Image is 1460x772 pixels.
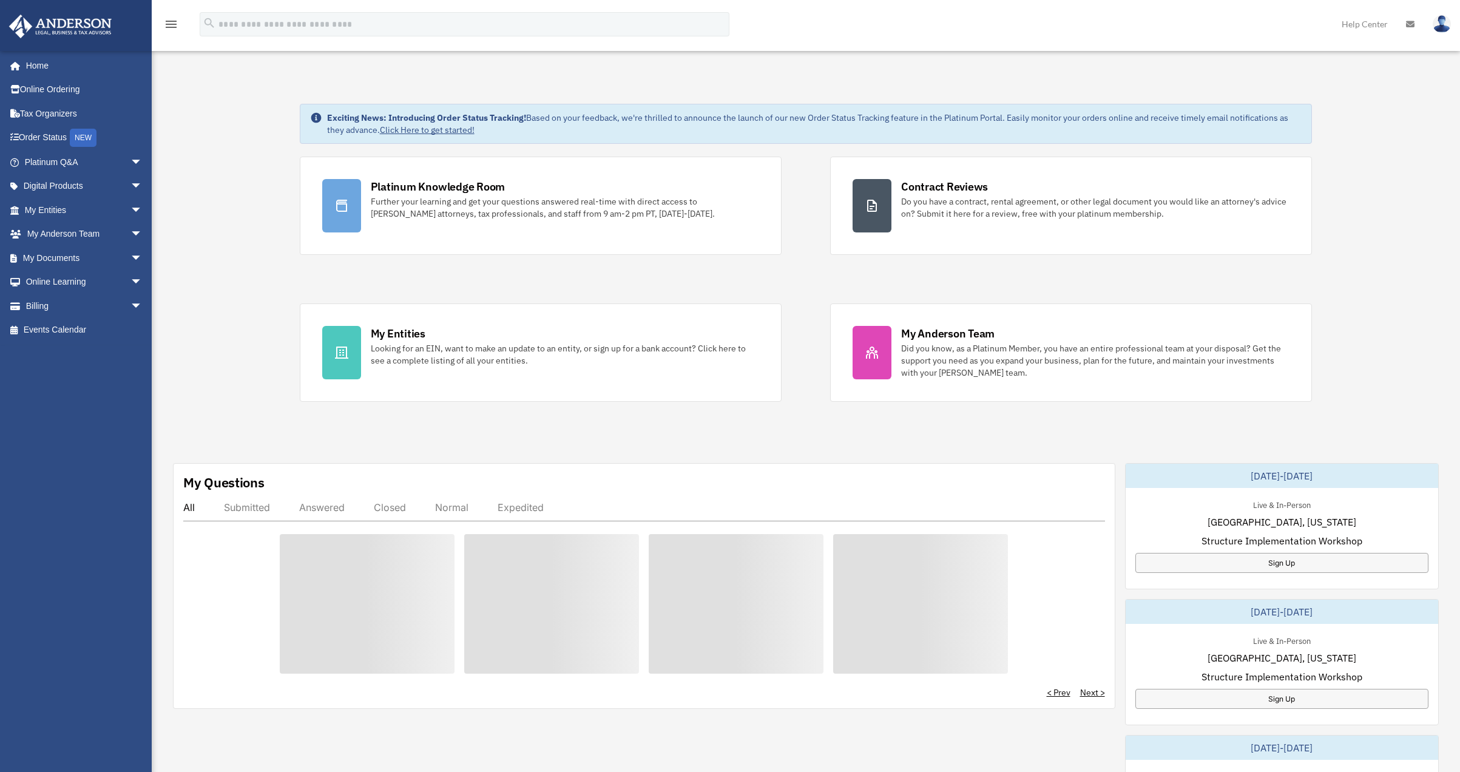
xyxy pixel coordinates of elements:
[374,501,406,513] div: Closed
[1126,600,1439,624] div: [DATE]-[DATE]
[130,294,155,319] span: arrow_drop_down
[8,78,161,102] a: Online Ordering
[164,17,178,32] i: menu
[8,150,161,174] a: Platinum Q&Aarrow_drop_down
[380,124,475,135] a: Click Here to get started!
[8,246,161,270] a: My Documentsarrow_drop_down
[8,294,161,318] a: Billingarrow_drop_down
[435,501,468,513] div: Normal
[1208,651,1356,665] span: [GEOGRAPHIC_DATA], [US_STATE]
[299,501,345,513] div: Answered
[830,157,1312,255] a: Contract Reviews Do you have a contract, rental agreement, or other legal document you would like...
[327,112,526,123] strong: Exciting News: Introducing Order Status Tracking!
[130,246,155,271] span: arrow_drop_down
[130,174,155,199] span: arrow_drop_down
[1201,533,1362,548] span: Structure Implementation Workshop
[224,501,270,513] div: Submitted
[1080,686,1105,699] a: Next >
[5,15,115,38] img: Anderson Advisors Platinum Portal
[8,126,161,151] a: Order StatusNEW
[1135,689,1429,709] a: Sign Up
[203,16,216,30] i: search
[8,318,161,342] a: Events Calendar
[371,195,759,220] div: Further your learning and get your questions answered real-time with direct access to [PERSON_NAM...
[300,157,782,255] a: Platinum Knowledge Room Further your learning and get your questions answered real-time with dire...
[8,270,161,294] a: Online Learningarrow_drop_down
[1126,736,1439,760] div: [DATE]-[DATE]
[8,101,161,126] a: Tax Organizers
[498,501,544,513] div: Expedited
[327,112,1302,136] div: Based on your feedback, we're thrilled to announce the launch of our new Order Status Tracking fe...
[1047,686,1070,699] a: < Prev
[183,501,195,513] div: All
[1126,464,1439,488] div: [DATE]-[DATE]
[1135,553,1429,573] a: Sign Up
[1243,498,1320,510] div: Live & In-Person
[371,342,759,367] div: Looking for an EIN, want to make an update to an entity, or sign up for a bank account? Click her...
[8,198,161,222] a: My Entitiesarrow_drop_down
[1433,15,1451,33] img: User Pic
[901,326,995,341] div: My Anderson Team
[300,303,782,402] a: My Entities Looking for an EIN, want to make an update to an entity, or sign up for a bank accoun...
[371,179,505,194] div: Platinum Knowledge Room
[130,222,155,247] span: arrow_drop_down
[371,326,425,341] div: My Entities
[130,270,155,295] span: arrow_drop_down
[70,129,96,147] div: NEW
[130,150,155,175] span: arrow_drop_down
[130,198,155,223] span: arrow_drop_down
[8,222,161,246] a: My Anderson Teamarrow_drop_down
[901,179,988,194] div: Contract Reviews
[901,195,1289,220] div: Do you have a contract, rental agreement, or other legal document you would like an attorney's ad...
[830,303,1312,402] a: My Anderson Team Did you know, as a Platinum Member, you have an entire professional team at your...
[164,21,178,32] a: menu
[183,473,265,492] div: My Questions
[8,53,155,78] a: Home
[901,342,1289,379] div: Did you know, as a Platinum Member, you have an entire professional team at your disposal? Get th...
[8,174,161,198] a: Digital Productsarrow_drop_down
[1208,515,1356,529] span: [GEOGRAPHIC_DATA], [US_STATE]
[1201,669,1362,684] span: Structure Implementation Workshop
[1243,634,1320,646] div: Live & In-Person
